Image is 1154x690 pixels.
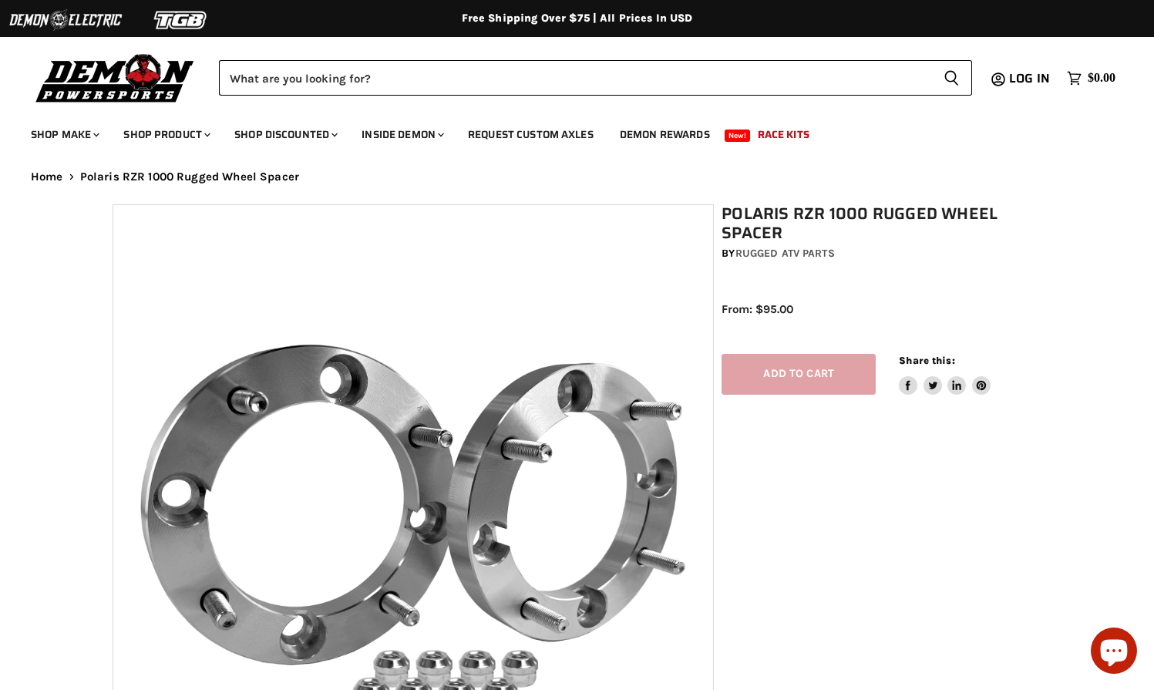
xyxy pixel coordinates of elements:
a: Log in [1002,72,1059,86]
span: Polaris RZR 1000 Rugged Wheel Spacer [80,170,299,183]
a: Request Custom Axles [456,119,605,150]
inbox-online-store-chat: Shopify online store chat [1086,628,1142,678]
a: Shop Make [19,119,109,150]
a: Rugged ATV Parts [735,247,835,260]
a: Race Kits [746,119,821,150]
span: Log in [1009,69,1050,88]
img: Demon Powersports [31,50,200,105]
span: Share this: [899,355,954,366]
img: TGB Logo 2 [123,5,239,35]
ul: Main menu [19,113,1112,150]
img: Demon Electric Logo 2 [8,5,123,35]
span: $0.00 [1088,71,1115,86]
div: by [722,245,1049,262]
a: Demon Rewards [608,119,722,150]
a: Shop Discounted [223,119,347,150]
form: Product [219,60,972,96]
h1: Polaris RZR 1000 Rugged Wheel Spacer [722,204,1049,243]
a: Home [31,170,63,183]
a: Shop Product [112,119,220,150]
input: Search [219,60,931,96]
span: From: $95.00 [722,302,793,316]
aside: Share this: [899,354,991,395]
span: New! [725,130,751,142]
a: Inside Demon [350,119,453,150]
a: $0.00 [1059,67,1123,89]
button: Search [931,60,972,96]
